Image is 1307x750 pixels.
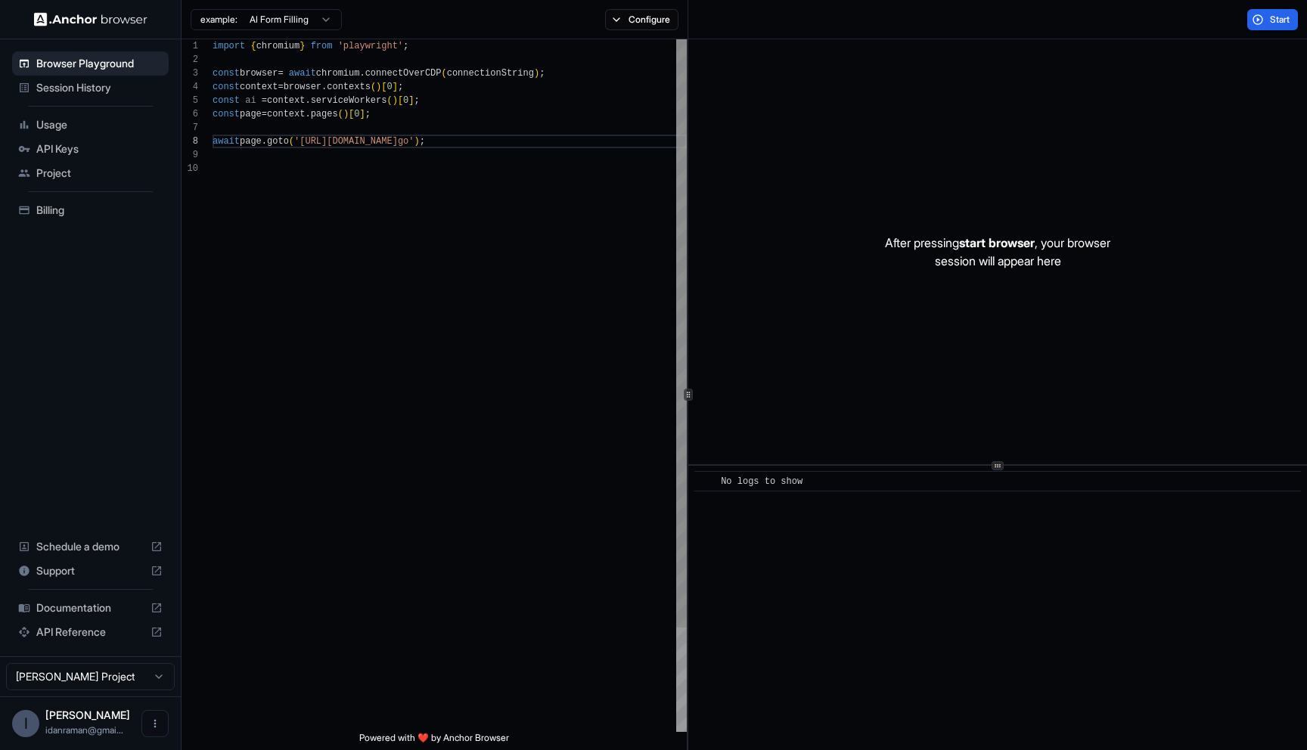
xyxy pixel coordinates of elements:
[343,109,349,119] span: )
[213,68,240,79] span: const
[34,12,147,26] img: Anchor Logo
[376,82,381,92] span: )
[349,109,354,119] span: [
[702,474,709,489] span: ​
[338,109,343,119] span: (
[354,109,359,119] span: 0
[278,82,283,92] span: =
[721,476,803,487] span: No logs to show
[182,135,198,148] div: 8
[321,82,327,92] span: .
[45,708,130,721] span: Idan Raman
[200,14,237,26] span: example:
[12,198,169,222] div: Billing
[182,94,198,107] div: 5
[381,82,387,92] span: [
[12,51,169,76] div: Browser Playground
[414,136,419,147] span: )
[12,710,39,737] div: I
[182,80,198,94] div: 4
[36,600,144,615] span: Documentation
[45,724,123,736] span: idanraman@gmail.com
[311,109,338,119] span: pages
[262,136,267,147] span: .
[300,41,305,51] span: }
[338,41,403,51] span: 'playwright'
[311,95,387,106] span: serviceWorkers
[12,76,169,100] div: Session History
[36,117,163,132] span: Usage
[278,68,283,79] span: =
[539,68,545,79] span: ;
[359,68,365,79] span: .
[182,53,198,67] div: 2
[267,109,305,119] span: context
[1270,14,1291,26] span: Start
[289,68,316,79] span: await
[12,596,169,620] div: Documentation
[182,148,198,162] div: 9
[141,710,169,737] button: Open menu
[12,137,169,161] div: API Keys
[393,95,398,106] span: )
[267,136,289,147] span: goto
[359,109,365,119] span: ]
[256,41,300,51] span: chromium
[262,109,267,119] span: =
[305,109,310,119] span: .
[359,732,509,750] span: Powered with ❤️ by Anchor Browser
[36,56,163,71] span: Browser Playground
[213,136,240,147] span: await
[240,82,278,92] span: context
[240,109,262,119] span: page
[365,109,371,119] span: ;
[447,68,534,79] span: connectionString
[420,136,425,147] span: ;
[289,136,294,147] span: (
[959,235,1035,250] span: start browser
[327,82,371,92] span: contexts
[36,203,163,218] span: Billing
[885,234,1110,270] p: After pressing , your browser session will appear here
[36,166,163,181] span: Project
[387,82,392,92] span: 0
[403,41,408,51] span: ;
[294,136,398,147] span: '[URL][DOMAIN_NAME]
[414,95,420,106] span: ;
[403,95,408,106] span: 0
[534,68,539,79] span: )
[1247,9,1298,30] button: Start
[365,68,442,79] span: connectOverCDP
[305,95,310,106] span: .
[12,113,169,137] div: Usage
[393,82,398,92] span: ]
[12,161,169,185] div: Project
[387,95,392,106] span: (
[284,82,321,92] span: browser
[36,141,163,157] span: API Keys
[182,107,198,121] div: 6
[250,41,256,51] span: {
[240,68,278,79] span: browser
[213,95,240,106] span: const
[442,68,447,79] span: (
[240,136,262,147] span: page
[12,559,169,583] div: Support
[262,95,267,106] span: =
[398,82,403,92] span: ;
[408,95,414,106] span: ]
[36,624,144,640] span: API Reference
[36,563,144,578] span: Support
[267,95,305,106] span: context
[213,82,240,92] span: const
[213,41,245,51] span: import
[371,82,376,92] span: (
[311,41,333,51] span: from
[182,39,198,53] div: 1
[213,109,240,119] span: const
[316,68,360,79] span: chromium
[182,121,198,135] div: 7
[12,620,169,644] div: API Reference
[36,539,144,554] span: Schedule a demo
[36,80,163,95] span: Session History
